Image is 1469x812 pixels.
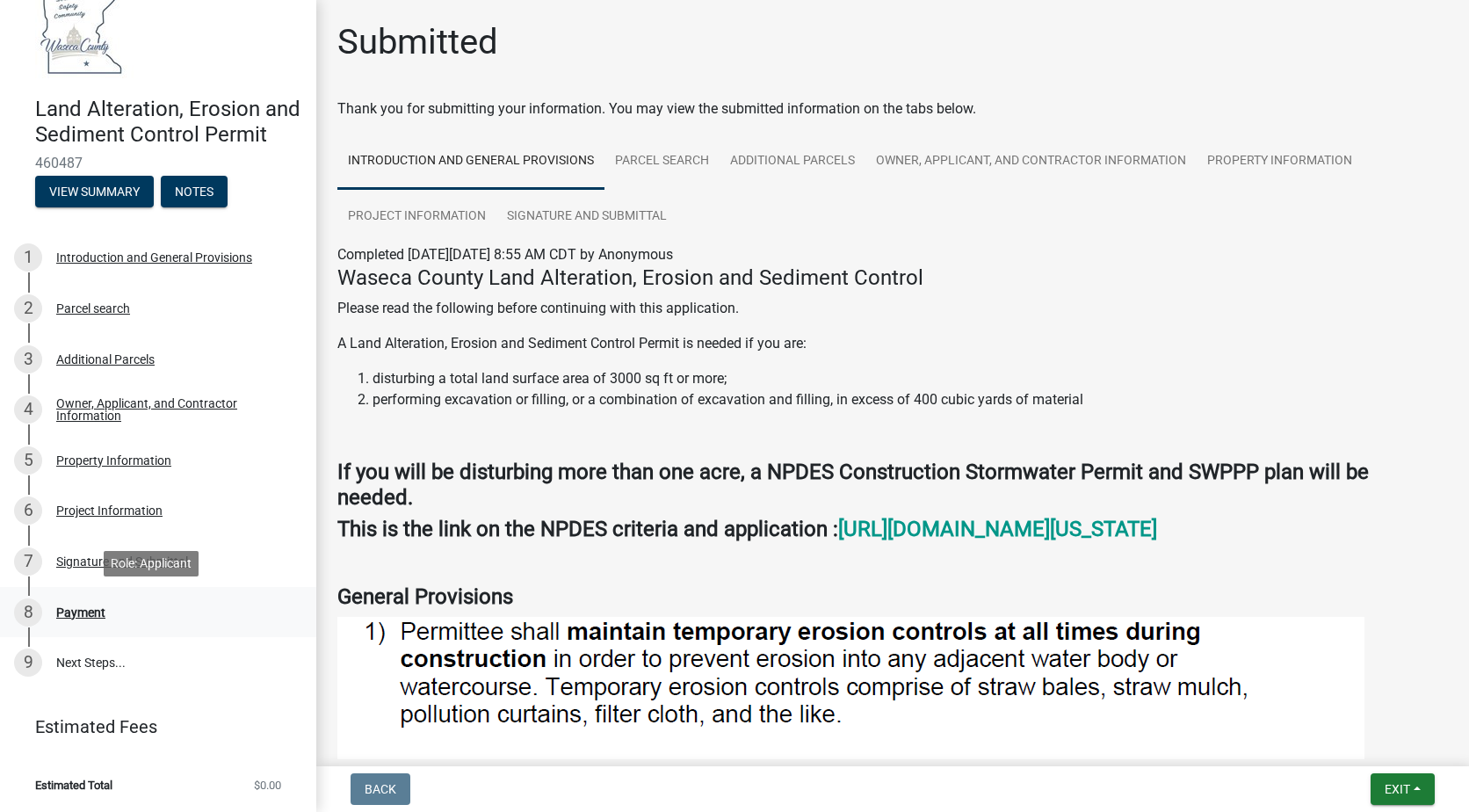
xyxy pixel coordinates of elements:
[56,504,163,517] div: Project Information
[337,189,496,245] a: Project Information
[56,606,105,619] div: Payment
[56,555,188,568] div: Signature and Submittal
[104,551,199,576] div: Role: Applicant
[337,298,1448,319] p: Please read the following before continuing with this application.
[373,389,1448,410] li: performing excavation or filling, or a combination of excavation and filling, in excess of 400 cu...
[14,395,42,424] div: 4
[337,460,1369,510] strong: If you will be disturbing more than one acre, a NPDES Construction Stormwater Permit and SWPPP pl...
[161,176,228,207] button: Notes
[56,454,171,467] div: Property Information
[720,134,865,190] a: Additional Parcels
[35,155,281,171] span: 460487
[1371,773,1435,805] button: Exit
[35,185,154,199] wm-modal-confirm: Summary
[14,446,42,475] div: 5
[337,21,498,63] h1: Submitted
[14,598,42,627] div: 8
[254,779,281,791] span: $0.00
[365,782,396,796] span: Back
[35,97,302,148] h4: Land Alteration, Erosion and Sediment Control Permit
[337,265,1448,291] h4: Waseca County Land Alteration, Erosion and Sediment Control
[14,345,42,373] div: 3
[14,243,42,272] div: 1
[1385,782,1410,796] span: Exit
[35,779,112,791] span: Estimated Total
[161,185,228,199] wm-modal-confirm: Notes
[337,98,1448,120] div: Thank you for submitting your information. You may view the submitted information on the tabs below.
[604,134,720,190] a: Parcel search
[14,709,288,744] a: Estimated Fees
[337,333,1448,354] p: A Land Alteration, Erosion and Sediment Control Permit is needed if you are:
[14,649,42,677] div: 9
[373,368,1448,389] li: disturbing a total land surface area of 3000 sq ft or more;
[56,397,288,422] div: Owner, Applicant, and Contractor Information
[496,189,677,245] a: Signature and Submittal
[14,497,42,525] div: 6
[56,251,252,264] div: Introduction and General Provisions
[337,584,513,609] strong: General Provisions
[14,294,42,323] div: 2
[351,773,410,805] button: Back
[337,517,838,541] strong: This is the link on the NPDES criteria and application :
[1197,134,1363,190] a: Property Information
[56,302,130,315] div: Parcel search
[838,517,1157,541] a: [URL][DOMAIN_NAME][US_STATE]
[337,134,604,190] a: Introduction and General Provisions
[35,176,154,207] button: View Summary
[865,134,1197,190] a: Owner, Applicant, and Contractor Information
[56,353,155,366] div: Additional Parcels
[337,246,673,263] span: Completed [DATE][DATE] 8:55 AM CDT by Anonymous
[14,547,42,576] div: 7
